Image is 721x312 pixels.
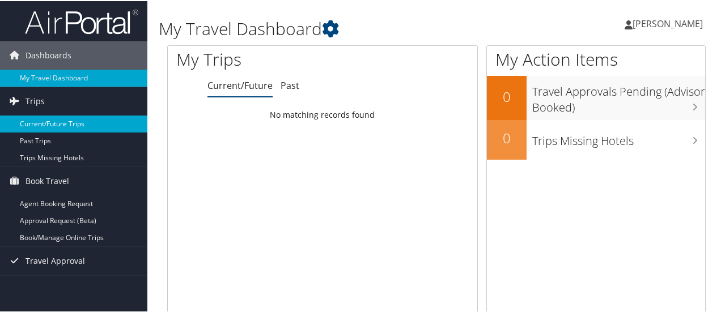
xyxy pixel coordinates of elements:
span: Trips [26,86,45,114]
a: Past [281,78,299,91]
span: Travel Approval [26,246,85,274]
span: [PERSON_NAME] [633,16,703,29]
h1: My Travel Dashboard [159,16,529,40]
h1: My Action Items [487,46,705,70]
h2: 0 [487,127,527,147]
a: [PERSON_NAME] [625,6,714,40]
h3: Trips Missing Hotels [532,126,705,148]
a: 0Travel Approvals Pending (Advisor Booked) [487,75,705,118]
td: No matching records found [168,104,477,124]
span: Book Travel [26,166,69,194]
a: Current/Future [207,78,273,91]
h1: My Trips [176,46,340,70]
h2: 0 [487,86,527,105]
span: Dashboards [26,40,71,69]
img: airportal-logo.png [25,7,138,34]
h3: Travel Approvals Pending (Advisor Booked) [532,77,705,114]
a: 0Trips Missing Hotels [487,119,705,159]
